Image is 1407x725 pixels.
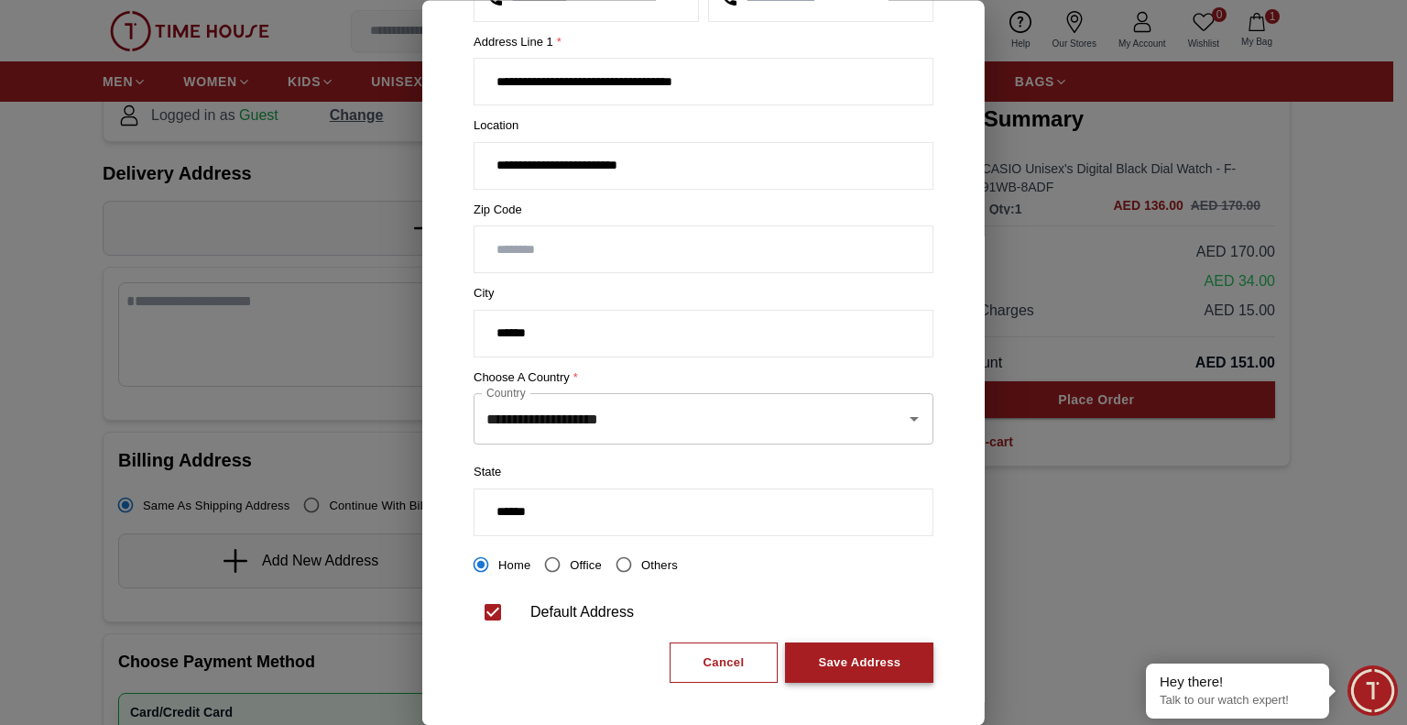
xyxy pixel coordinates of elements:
span: Home [498,558,530,572]
div: Save Address [818,653,900,674]
div: Default Address [530,601,634,623]
label: Choose a country [474,368,933,387]
span: Others [641,558,678,572]
label: Zip Code [474,201,933,219]
span: Office [570,558,602,572]
label: Country [486,386,526,401]
label: State [474,464,933,482]
label: Location [474,117,933,136]
button: Save Address [785,643,933,684]
p: Talk to our watch expert! [1160,693,1315,709]
label: City [474,285,933,303]
div: Chat Widget [1347,665,1398,716]
label: Address Line 1 [474,33,933,51]
button: Cancel [669,643,778,684]
button: Open [901,407,927,433]
div: Cancel [703,653,744,674]
div: Hey there! [1160,673,1315,691]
